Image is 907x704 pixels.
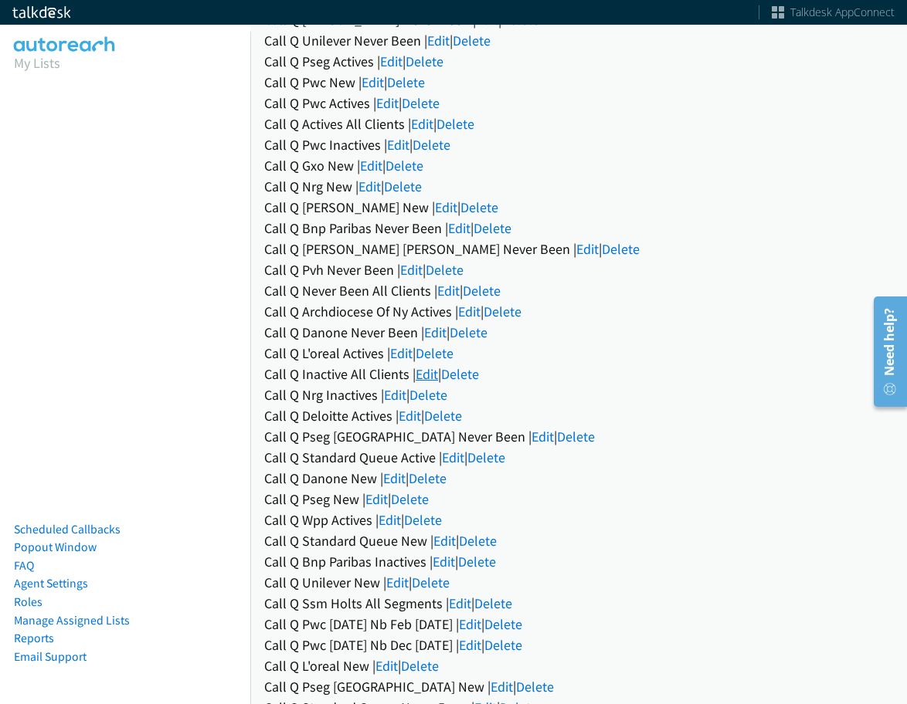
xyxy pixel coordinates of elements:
a: Delete [463,282,501,300]
div: Call Q L'oreal New | | [264,655,893,676]
a: Edit [375,657,398,675]
a: Delete [404,511,442,529]
a: Delete [467,448,505,466]
a: Edit [437,282,460,300]
a: Delete [412,574,450,591]
a: Edit [376,94,399,112]
div: Call Q Pvh Never Been | | [264,259,893,280]
a: Edit [427,32,450,49]
div: Call Q Archdiocese Of Ny Actives | | [264,301,893,322]
a: Edit [400,261,423,279]
a: Reports [14,631,54,645]
a: Edit [358,178,381,195]
a: Delete [409,386,447,404]
a: Delete [474,594,512,612]
a: Edit [416,365,438,383]
a: Edit [433,553,455,570]
a: Delete [387,73,425,91]
div: Call Q Pseg Actives | | [264,51,893,72]
div: Call Q Pwc Inactives | | [264,134,893,155]
a: Delete [450,323,487,341]
div: Call Q Pseg [GEOGRAPHIC_DATA] New | | [264,676,893,697]
a: Edit [362,73,384,91]
div: Call Q [PERSON_NAME] New | | [264,197,893,218]
a: Manage Assigned Lists [14,613,130,628]
a: Edit [383,469,406,487]
div: Call Q Actives All Clients | | [264,113,893,134]
a: Delete [391,490,429,508]
a: Edit [435,198,457,216]
a: Delete [460,198,498,216]
a: Roles [14,594,42,609]
a: Delete [474,219,511,237]
a: Delete [602,240,640,258]
a: Delete [484,303,521,320]
div: Call Q [PERSON_NAME] [PERSON_NAME] Never Been | | [264,239,893,259]
div: Call Q Never Been All Clients | | [264,280,893,301]
a: Edit [384,386,406,404]
div: Call Q Deloitte Actives | | [264,405,893,426]
a: Talkdesk AppConnect [772,5,895,20]
a: Delete [458,553,496,570]
div: Call Q Bnp Paribas Never Been | | [264,218,893,239]
a: Scheduled Callbacks [14,522,121,536]
a: Delete [501,11,539,29]
a: Delete [453,32,491,49]
a: Delete [402,94,440,112]
a: Edit [458,303,481,320]
div: Call Q Standard Queue New | | [264,530,893,551]
a: Edit [433,532,456,550]
div: Call Q Pwc New | | [264,72,893,93]
a: Edit [576,240,599,258]
div: Call Q L'oreal Actives | | [264,343,893,364]
a: Delete [386,157,423,174]
a: Edit [459,615,481,633]
a: Edit [390,344,413,362]
a: Edit [476,11,498,29]
a: Edit [424,323,447,341]
iframe: Resource Center [862,290,907,413]
div: Call Q Gxo New | | [264,155,893,176]
a: Delete [409,469,447,487]
a: Delete [459,532,497,550]
a: Edit [379,511,401,529]
a: Edit [360,157,382,174]
a: My Lists [14,54,60,72]
div: Call Q Bnp Paribas Inactives | | [264,551,893,572]
a: Edit [365,490,388,508]
a: Edit [532,428,554,445]
div: Call Q Unilever New | | [264,572,893,593]
a: Delete [516,678,554,696]
a: Edit [491,678,513,696]
div: Call Q Unilever Never Been | | [264,30,893,51]
a: FAQ [14,558,34,573]
div: Call Q Nrg New | | [264,176,893,197]
a: Delete [437,115,474,133]
div: Call Q Pwc Actives | | [264,93,893,113]
a: Email Support [14,649,87,664]
a: Delete [406,52,443,70]
div: Call Q Danone New | | [264,468,893,489]
a: Delete [484,636,522,654]
a: Agent Settings [14,576,88,591]
a: Delete [401,657,439,675]
a: Edit [387,136,409,154]
a: Edit [449,594,471,612]
a: Delete [484,615,522,633]
a: Delete [416,344,453,362]
div: Call Q Pseg [GEOGRAPHIC_DATA] Never Been | | [264,426,893,447]
div: Call Q Ssm Holts All Segments | | [264,593,893,614]
a: Popout Window [14,540,97,554]
div: Call Q Pwc [DATE] Nb Feb [DATE] | | [264,614,893,635]
a: Delete [426,261,464,279]
a: Edit [399,407,421,425]
a: Delete [557,428,595,445]
div: Call Q Danone Never Been | | [264,322,893,343]
a: Edit [459,636,481,654]
a: Edit [380,52,403,70]
div: Call Q Pseg New | | [264,489,893,509]
a: Delete [413,136,450,154]
a: Edit [448,219,470,237]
